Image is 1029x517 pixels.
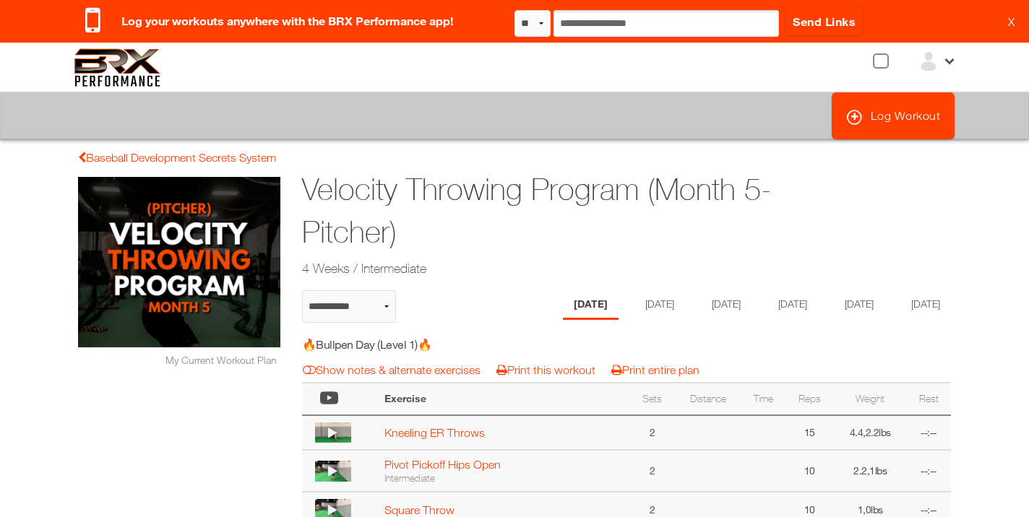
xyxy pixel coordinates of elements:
a: Print this workout [496,363,595,376]
th: Weight [834,383,907,415]
li: Day 3 [701,290,752,320]
a: Show notes & alternate exercises [303,363,481,376]
td: --:-- [906,450,951,492]
img: ex-default-user.svg [918,51,939,72]
li: Day 6 [900,290,951,320]
li: Day 5 [834,290,884,320]
th: Exercise [377,383,630,415]
th: Rest [906,383,951,415]
th: Reps [785,383,834,415]
li: Day 2 [634,290,685,320]
img: 6f7da32581c89ca25d665dc3aae533e4f14fe3ef_original.svg [74,48,160,87]
td: 2 [630,450,675,492]
th: Distance [675,383,741,415]
th: Sets [630,383,675,415]
a: X [1008,14,1015,29]
img: thumbnail.png [315,422,351,443]
div: My Current Workout Plan [78,352,280,368]
th: Time [741,383,785,415]
a: Square Throw [384,503,455,516]
span: lbs [875,464,887,477]
td: 2 [630,415,675,450]
td: 4.4,2.2 [834,415,907,450]
a: Print entire plan [611,363,699,376]
a: Baseball Development Secrets System [78,151,276,164]
td: 15 [785,415,834,450]
img: thumbnail.png [315,461,351,481]
h5: 🔥Bullpen Day (Level 1)🔥 [302,336,560,352]
h2: 4 Weeks / Intermediate [302,259,840,277]
div: Intermediate [384,472,623,485]
li: Day 1 [563,290,619,320]
li: Day 4 [767,290,818,320]
span: lbs [879,426,891,438]
a: Kneeling ER Throws [384,426,485,439]
a: Pivot Pickoff Hips Open [384,458,501,471]
span: lbs [871,503,883,516]
a: Log Workout [832,92,955,139]
h1: Velocity Throwing Program (Month 5-Pitcher) [302,168,840,253]
td: --:-- [906,415,951,450]
img: Velocity Throwing Program (Month 5-Pitcher) [78,177,280,347]
a: Send Links [785,7,863,35]
td: 10 [785,450,834,492]
td: 2.2,1 [834,450,907,492]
